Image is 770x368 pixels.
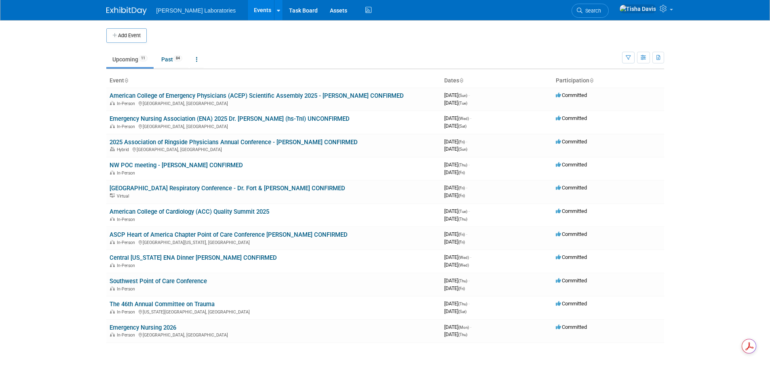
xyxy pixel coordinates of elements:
img: Tisha Davis [619,4,656,13]
span: In-Person [117,240,137,245]
span: [DATE] [444,146,467,152]
a: Southwest Point of Care Conference [110,278,207,285]
span: Committed [556,162,587,168]
a: Emergency Nursing 2026 [110,324,176,331]
span: [DATE] [444,139,467,145]
span: (Sun) [458,147,467,151]
span: - [466,231,467,237]
a: [GEOGRAPHIC_DATA] Respiratory Conference - Dr. Fort & [PERSON_NAME] CONFIRMED [110,185,345,192]
a: Search [572,4,609,18]
span: - [470,254,471,260]
span: [DATE] [444,208,470,214]
span: In-Person [117,286,137,292]
img: In-Person Event [110,124,115,128]
span: In-Person [117,263,137,268]
img: Hybrid Event [110,147,115,151]
span: Committed [556,254,587,260]
span: [DATE] [444,169,465,175]
span: [DATE] [444,115,471,121]
span: [DATE] [444,308,466,314]
img: In-Person Event [110,101,115,105]
img: ExhibitDay [106,7,147,15]
span: (Tue) [458,101,467,105]
a: 2025 Association of Ringside Physicians Annual Conference - [PERSON_NAME] CONFIRMED [110,139,358,146]
span: Hybrid [117,147,131,152]
span: 11 [139,55,148,61]
span: - [466,139,467,145]
span: [DATE] [444,278,470,284]
span: (Thu) [458,163,467,167]
span: [PERSON_NAME] Laboratories [156,7,236,14]
img: In-Person Event [110,263,115,267]
img: In-Person Event [110,332,115,336]
span: Committed [556,278,587,284]
a: Upcoming11 [106,52,154,67]
span: Committed [556,208,587,214]
img: In-Person Event [110,309,115,313]
img: In-Person Event [110,217,115,221]
img: In-Person Event [110,286,115,290]
span: [DATE] [444,301,470,307]
span: In-Person [117,217,137,222]
span: (Fri) [458,286,465,291]
a: American College of Cardiology (ACC) Quality Summit 2025 [110,208,269,215]
span: [DATE] [444,216,467,222]
span: - [468,278,470,284]
span: - [470,324,471,330]
span: In-Person [117,332,137,338]
th: Event [106,74,441,88]
span: [DATE] [444,92,470,98]
span: [DATE] [444,324,471,330]
span: Committed [556,231,587,237]
span: Virtual [117,193,131,199]
span: - [470,115,471,121]
img: In-Person Event [110,240,115,244]
span: - [468,162,470,168]
div: [GEOGRAPHIC_DATA][US_STATE], [GEOGRAPHIC_DATA] [110,239,438,245]
span: In-Person [117,170,137,176]
span: - [468,92,470,98]
span: (Sat) [458,124,466,128]
span: - [468,208,470,214]
span: Committed [556,92,587,98]
a: Sort by Start Date [459,77,463,84]
span: Committed [556,324,587,330]
span: In-Person [117,309,137,315]
span: [DATE] [444,162,470,168]
span: [DATE] [444,231,467,237]
span: (Fri) [458,193,465,198]
span: (Thu) [458,332,467,337]
span: Committed [556,301,587,307]
span: [DATE] [444,185,467,191]
span: Search [582,8,601,14]
div: [GEOGRAPHIC_DATA], [GEOGRAPHIC_DATA] [110,100,438,106]
span: (Wed) [458,263,469,267]
span: (Wed) [458,255,469,260]
span: 84 [173,55,182,61]
span: (Fri) [458,140,465,144]
span: - [468,301,470,307]
span: (Sun) [458,93,467,98]
span: [DATE] [444,285,465,291]
span: In-Person [117,124,137,129]
span: [DATE] [444,254,471,260]
span: (Mon) [458,325,469,330]
a: The 46th Annual Committee on Trauma [110,301,215,308]
span: (Wed) [458,116,469,121]
span: (Thu) [458,302,467,306]
span: (Thu) [458,279,467,283]
span: [DATE] [444,123,466,129]
span: (Fri) [458,240,465,244]
span: [DATE] [444,239,465,245]
span: (Fri) [458,170,465,175]
span: - [466,185,467,191]
span: Committed [556,139,587,145]
span: Committed [556,185,587,191]
a: Sort by Event Name [124,77,128,84]
span: (Fri) [458,232,465,237]
img: In-Person Event [110,170,115,175]
th: Dates [441,74,553,88]
span: [DATE] [444,331,467,337]
th: Participation [553,74,664,88]
span: In-Person [117,101,137,106]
